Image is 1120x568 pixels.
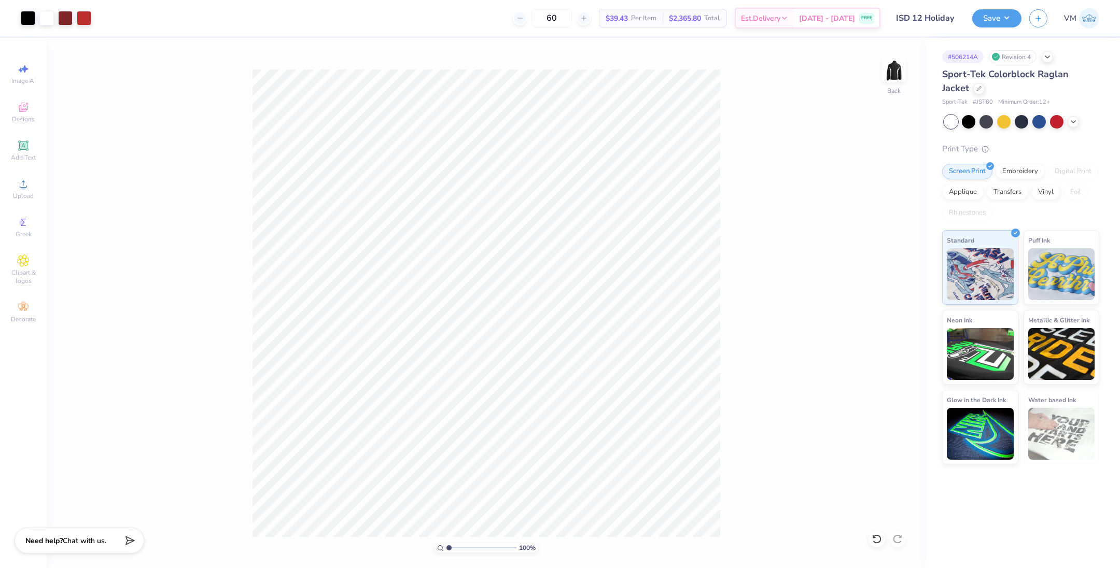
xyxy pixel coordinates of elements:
img: Metallic & Glitter Ink [1028,328,1095,380]
span: Designs [12,115,35,123]
span: Puff Ink [1028,235,1050,246]
div: Rhinestones [942,205,992,221]
span: Sport-Tek [942,98,968,107]
div: Transfers [987,184,1028,200]
span: Water based Ink [1028,394,1076,405]
div: Vinyl [1031,184,1060,200]
img: Back [884,60,904,81]
a: VM [1064,8,1099,29]
span: Per Item [631,13,656,24]
span: $2,365.80 [669,13,701,24]
img: Puff Ink [1028,248,1095,300]
span: Est. Delivery [741,13,780,24]
span: Sport-Tek Colorblock Raglan Jacket [942,68,1069,94]
span: Image AI [11,77,36,85]
span: Total [704,13,720,24]
img: Neon Ink [947,328,1014,380]
span: VM [1064,12,1076,24]
span: [DATE] - [DATE] [799,13,855,24]
span: Chat with us. [63,536,106,546]
img: Glow in the Dark Ink [947,408,1014,460]
span: Clipart & logos [5,268,41,285]
img: Standard [947,248,1014,300]
div: Screen Print [942,164,992,179]
img: Water based Ink [1028,408,1095,460]
span: Upload [13,192,34,200]
span: Minimum Order: 12 + [998,98,1050,107]
span: Glow in the Dark Ink [947,394,1006,405]
div: Digital Print [1048,164,1098,179]
div: Print Type [942,143,1099,155]
span: Decorate [11,315,36,323]
input: – – [531,9,572,27]
button: Save [972,9,1021,27]
div: Embroidery [996,164,1045,179]
strong: Need help? [25,536,63,546]
span: Greek [16,230,32,238]
span: Metallic & Glitter Ink [1028,315,1089,325]
div: # 506214A [942,50,984,63]
img: Viraj Middha [1079,8,1099,29]
span: # JST60 [973,98,993,107]
span: 100 % [519,543,536,552]
span: Neon Ink [947,315,972,325]
input: Untitled Design [888,8,964,29]
div: Applique [942,184,984,200]
span: FREE [861,15,872,22]
div: Foil [1063,184,1088,200]
span: Standard [947,235,974,246]
span: Add Text [11,153,36,162]
div: Back [887,86,901,95]
span: $39.43 [606,13,628,24]
div: Revision 4 [989,50,1037,63]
